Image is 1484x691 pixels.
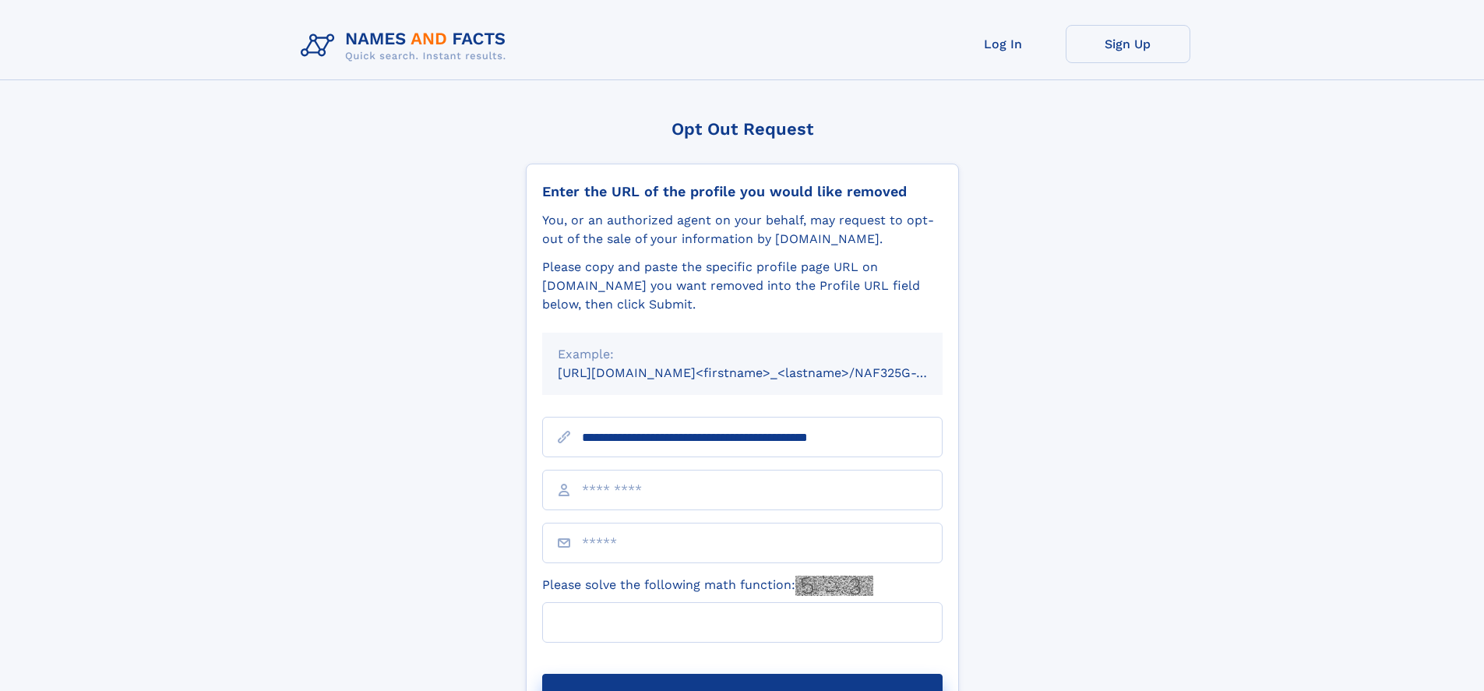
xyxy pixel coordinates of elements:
div: Opt Out Request [526,119,959,139]
a: Sign Up [1066,25,1190,63]
div: You, or an authorized agent on your behalf, may request to opt-out of the sale of your informatio... [542,211,943,249]
div: Please copy and paste the specific profile page URL on [DOMAIN_NAME] you want removed into the Pr... [542,258,943,314]
label: Please solve the following math function: [542,576,873,596]
div: Enter the URL of the profile you would like removed [542,183,943,200]
div: Example: [558,345,927,364]
img: Logo Names and Facts [294,25,519,67]
a: Log In [941,25,1066,63]
small: [URL][DOMAIN_NAME]<firstname>_<lastname>/NAF325G-xxxxxxxx [558,365,972,380]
